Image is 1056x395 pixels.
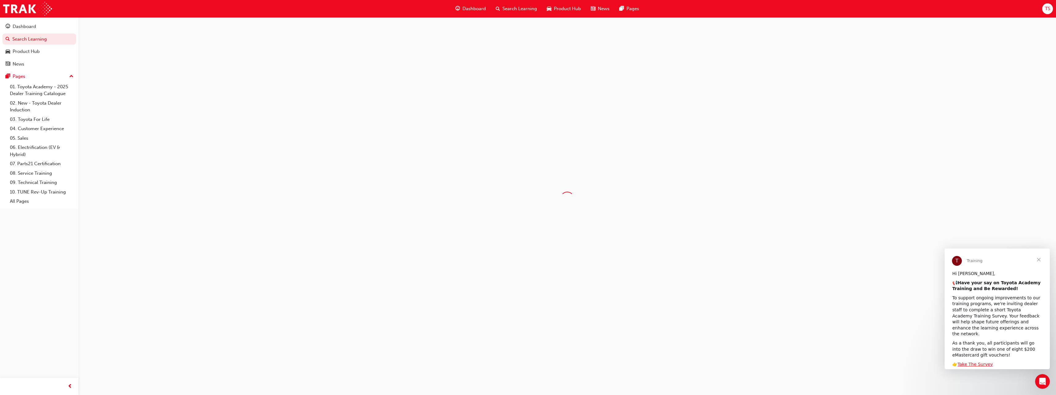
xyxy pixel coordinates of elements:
[6,74,10,79] span: pages-icon
[7,169,76,178] a: 08. Service Training
[7,98,76,115] a: 02. New - Toyota Dealer Induction
[462,5,486,12] span: Dashboard
[13,23,36,30] div: Dashboard
[68,383,72,390] span: prev-icon
[3,2,52,16] img: Trak
[2,71,76,82] button: Pages
[496,5,500,13] span: search-icon
[502,5,537,12] span: Search Learning
[586,2,614,15] a: news-iconNews
[554,5,581,12] span: Product Hub
[2,58,76,70] a: News
[598,5,610,12] span: News
[6,62,10,67] span: news-icon
[13,48,40,55] div: Product Hub
[1042,3,1053,14] button: TS
[7,159,76,169] a: 07. Parts21 Certification
[7,197,76,206] a: All Pages
[491,2,542,15] a: search-iconSearch Learning
[2,20,76,71] button: DashboardSearch LearningProduct HubNews
[7,82,76,98] a: 01. Toyota Academy - 2025 Dealer Training Catalogue
[7,124,76,134] a: 04. Customer Experience
[7,187,76,197] a: 10. TUNE Rev-Up Training
[2,34,76,45] a: Search Learning
[2,46,76,57] a: Product Hub
[7,115,76,124] a: 03. Toyota For Life
[614,2,644,15] a: pages-iconPages
[7,143,76,159] a: 06. Electrification (EV & Hybrid)
[6,37,10,42] span: search-icon
[13,61,24,68] div: News
[455,5,460,13] span: guage-icon
[542,2,586,15] a: car-iconProduct Hub
[619,5,624,13] span: pages-icon
[945,249,1050,369] iframe: Intercom live chat message
[626,5,639,12] span: Pages
[2,21,76,32] a: Dashboard
[547,5,551,13] span: car-icon
[13,73,25,80] div: Pages
[7,178,76,187] a: 09. Technical Training
[591,5,595,13] span: news-icon
[6,24,10,30] span: guage-icon
[450,2,491,15] a: guage-iconDashboard
[1035,374,1050,389] iframe: Intercom live chat
[6,49,10,54] span: car-icon
[69,73,74,81] span: up-icon
[7,134,76,143] a: 05. Sales
[1045,5,1050,12] span: TS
